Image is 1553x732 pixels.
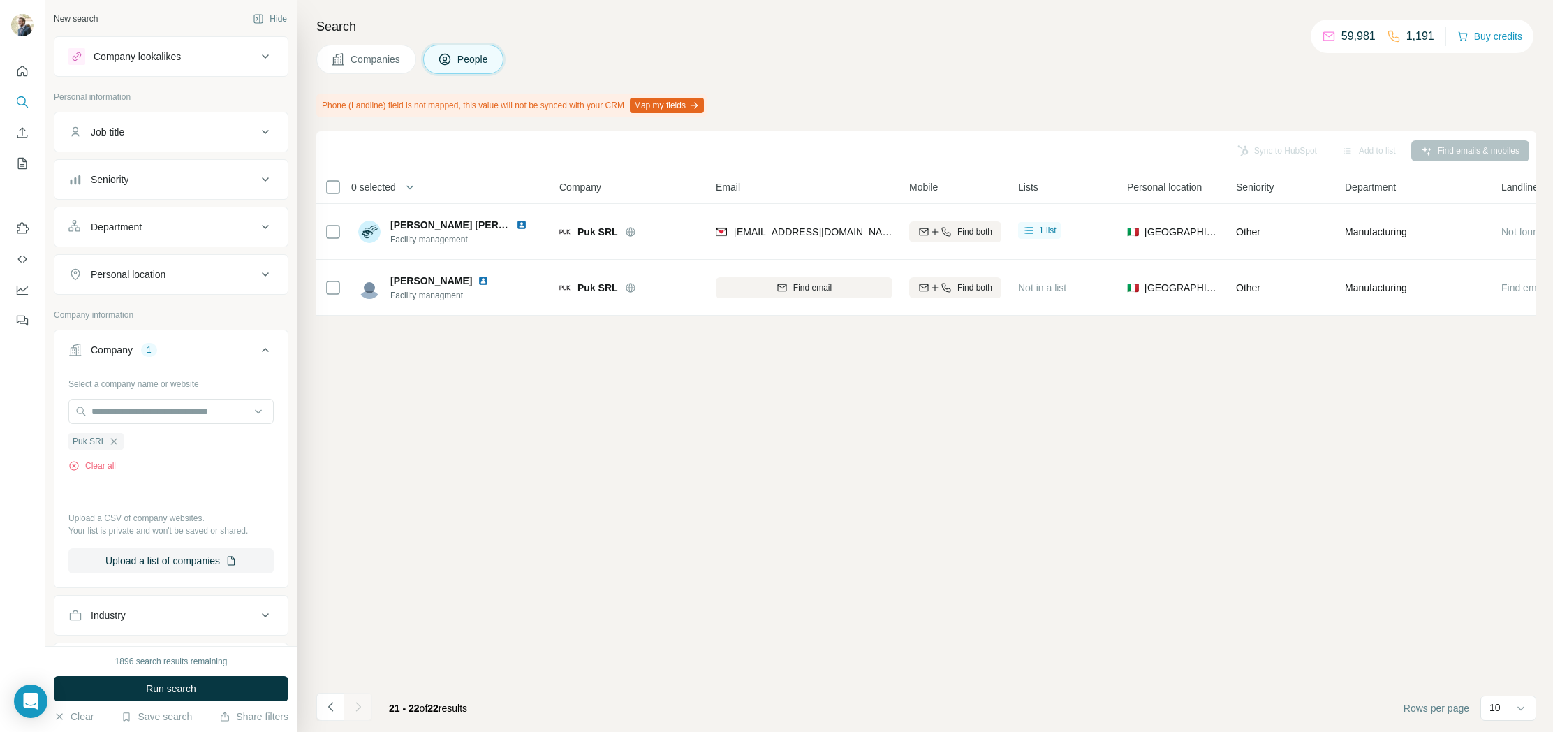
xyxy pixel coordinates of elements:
p: 10 [1489,701,1501,715]
button: Find email [716,277,892,298]
img: LinkedIn logo [516,219,527,230]
button: Upload a list of companies [68,548,274,573]
div: Personal location [91,268,165,281]
span: [PERSON_NAME] [390,274,472,288]
button: Company1 [54,333,288,372]
div: 1896 search results remaining [115,655,228,668]
button: Search [11,89,34,115]
p: Personal information [54,91,288,103]
div: Department [91,220,142,234]
button: Buy credits [1457,27,1522,46]
span: Find email [793,281,832,294]
button: Company lookalikes [54,40,288,73]
span: Department [1345,180,1396,194]
span: 22 [427,703,439,714]
button: Find both [909,277,1001,298]
button: Run search [54,676,288,701]
span: Puk SRL [577,225,618,239]
div: 1 [141,344,157,356]
h4: Search [316,17,1536,36]
span: Company [559,180,601,194]
div: Phone (Landline) field is not mapped, this value will not be synced with your CRM [316,94,707,117]
span: Other [1236,282,1260,293]
button: Clear [54,710,94,724]
img: Logo of Puk SRL [559,226,571,237]
button: Hide [243,8,297,29]
button: Department [54,210,288,244]
button: Clear all [68,460,116,472]
span: Seniority [1236,180,1274,194]
div: Job title [91,125,124,139]
span: 21 - 22 [389,703,420,714]
span: of [420,703,428,714]
span: [GEOGRAPHIC_DATA] [1144,281,1219,295]
button: Personal location [54,258,288,291]
p: 59,981 [1341,28,1376,45]
span: Personal location [1127,180,1202,194]
span: 0 selected [351,180,396,194]
div: Industry [91,608,126,622]
span: Email [716,180,740,194]
button: Dashboard [11,277,34,302]
span: Not in a list [1018,282,1066,293]
span: Find both [957,226,992,238]
button: Navigate to previous page [316,693,344,721]
span: Not found [1501,226,1544,237]
button: Enrich CSV [11,120,34,145]
span: Find both [957,281,992,294]
span: results [389,703,467,714]
span: [PERSON_NAME] [PERSON_NAME] [390,219,557,230]
button: Industry [54,599,288,632]
button: Use Surfe API [11,247,34,272]
span: Manufacturing [1345,281,1407,295]
span: Run search [146,682,196,696]
div: Open Intercom Messenger [14,685,47,718]
span: Companies [351,52,402,66]
img: Logo of Puk SRL [559,282,571,293]
span: Mobile [909,180,938,194]
img: LinkedIn logo [478,275,489,286]
span: Facility management [390,233,544,246]
p: 1,191 [1406,28,1434,45]
span: [EMAIL_ADDRESS][DOMAIN_NAME] [734,226,899,237]
span: Other [1236,226,1260,237]
span: Manufacturing [1345,225,1407,239]
span: Puk SRL [73,435,105,448]
button: Save search [121,710,192,724]
button: Quick start [11,59,34,84]
span: Facility managment [390,289,506,302]
div: Seniority [91,173,128,186]
button: My lists [11,151,34,176]
button: Share filters [219,710,288,724]
button: Seniority [54,163,288,196]
span: Lists [1018,180,1038,194]
button: Map my fields [630,98,704,113]
div: Select a company name or website [68,372,274,390]
span: 1 list [1039,224,1057,237]
span: People [457,52,490,66]
span: 🇮🇹 [1127,225,1139,239]
img: Avatar [358,277,381,299]
img: Avatar [358,221,381,243]
span: Puk SRL [577,281,618,295]
button: Job title [54,115,288,149]
img: provider findymail logo [716,225,727,239]
div: New search [54,13,98,25]
div: Company [91,343,133,357]
button: Use Surfe on LinkedIn [11,216,34,241]
span: Rows per page [1404,701,1469,715]
span: [GEOGRAPHIC_DATA] [1144,225,1219,239]
span: 🇮🇹 [1127,281,1139,295]
img: Avatar [11,14,34,36]
span: Landline [1501,180,1538,194]
div: Company lookalikes [94,50,181,64]
button: Feedback [11,308,34,333]
p: Your list is private and won't be saved or shared. [68,525,274,537]
button: Find both [909,221,1001,242]
p: Company information [54,309,288,321]
p: Upload a CSV of company websites. [68,512,274,525]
